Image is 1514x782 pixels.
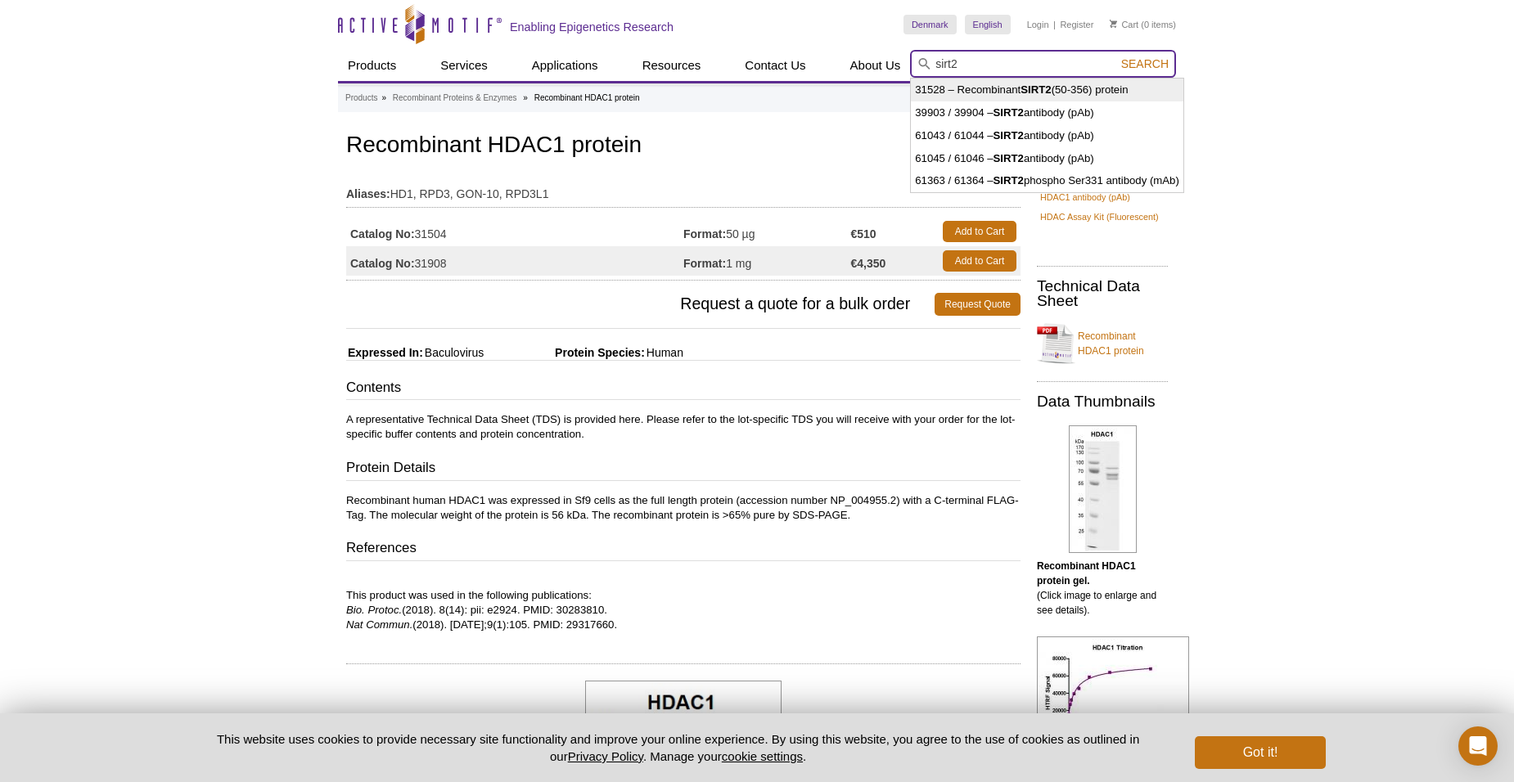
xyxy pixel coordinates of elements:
li: | [1053,15,1056,34]
li: 39903 / 39904 – antibody (pAb) [911,101,1183,124]
span: Human [645,346,683,359]
strong: Format: [683,256,726,271]
h1: Recombinant HDAC1 protein [346,133,1021,160]
a: HDAC Assay Kit (Fluorescent) [1040,209,1159,224]
span: Protein Species: [487,346,645,359]
li: 61363 / 61364 – phospho Ser331 antibody (mAb) [911,169,1183,192]
span: Baculovirus [423,346,484,359]
a: English [965,15,1011,34]
strong: SIRT2 [994,129,1024,142]
li: (0 items) [1110,15,1176,34]
p: (Click image to enlarge and see details). [1037,559,1168,618]
strong: SIRT2 [994,152,1024,164]
a: Register [1060,19,1093,30]
span: Search [1121,57,1169,70]
i: Nat Commun. [346,618,412,631]
li: 61045 / 61046 – antibody (pAb) [911,147,1183,170]
span: Request a quote for a bulk order [346,293,935,316]
strong: SIRT2 [994,174,1024,187]
button: Got it! [1195,736,1326,769]
a: Resources [633,50,711,81]
input: Keyword, Cat. No. [910,50,1176,78]
strong: Aliases: [346,187,390,201]
h3: Protein Details [346,458,1021,481]
a: Recombinant HDAC1 protein [1037,319,1168,368]
img: Recombinant HDAC1 protein gel. [1069,425,1137,553]
strong: Catalog No: [350,256,415,271]
li: » [381,93,386,102]
img: Your Cart [1110,20,1117,28]
strong: Catalog No: [350,227,415,241]
a: Add to Cart [943,250,1016,272]
strong: €510 [851,227,876,241]
strong: Format: [683,227,726,241]
li: Recombinant HDAC1 protein [534,93,640,102]
strong: SIRT2 [994,106,1024,119]
a: Applications [522,50,608,81]
strong: €4,350 [851,256,886,271]
a: About Us [840,50,911,81]
li: 61043 / 61044 – antibody (pAb) [911,124,1183,147]
a: HDAC1 antibody (pAb) [1040,190,1130,204]
p: Recombinant human HDAC1 was expressed in Sf9 cells as the full length protein (accession number N... [346,493,1021,523]
td: 50 µg [683,217,851,246]
td: 1 mg [683,246,851,276]
a: Products [338,50,406,81]
a: Request Quote [935,293,1021,316]
li: » [523,93,528,102]
p: A representative Technical Data Sheet (TDS) is provided here. Please refer to the lot-specific TD... [346,412,1021,442]
b: Recombinant HDAC1 protein gel. [1037,560,1136,586]
a: Recombinant Proteins & Enzymes [393,91,517,106]
strong: SIRT2 [1021,83,1051,96]
p: This website uses cookies to provide necessary site functionality and improve your online experie... [188,730,1168,765]
a: Products [345,91,377,106]
h2: Data Thumbnails [1037,394,1168,409]
a: Denmark [903,15,957,34]
h3: Contents [346,378,1021,401]
button: Search [1116,56,1174,71]
img: Recombinant HDAC1 protein activity assay [1037,636,1189,752]
a: Services [430,50,498,81]
li: 31528 – Recombinant (50-356) protein [911,79,1183,101]
span: Expressed In: [346,346,423,359]
td: 31908 [346,246,683,276]
a: Login [1027,19,1049,30]
button: cookie settings [722,749,803,763]
i: Bio. Protoc. [346,604,402,616]
h2: Enabling Epigenetics Research [510,20,674,34]
td: 31504 [346,217,683,246]
a: Contact Us [735,50,815,81]
div: Open Intercom Messenger [1458,726,1498,766]
td: HD1, RPD3, GON-10, RPD3L1 [346,177,1021,203]
h2: Technical Data Sheet [1037,279,1168,308]
h3: References [346,538,1021,561]
p: This product was used in the following publications: (2018). 8(14): pii: e2924. PMID: 30283810. (... [346,573,1021,632]
a: Add to Cart [943,221,1016,242]
a: Cart [1110,19,1138,30]
a: Privacy Policy [568,749,643,763]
